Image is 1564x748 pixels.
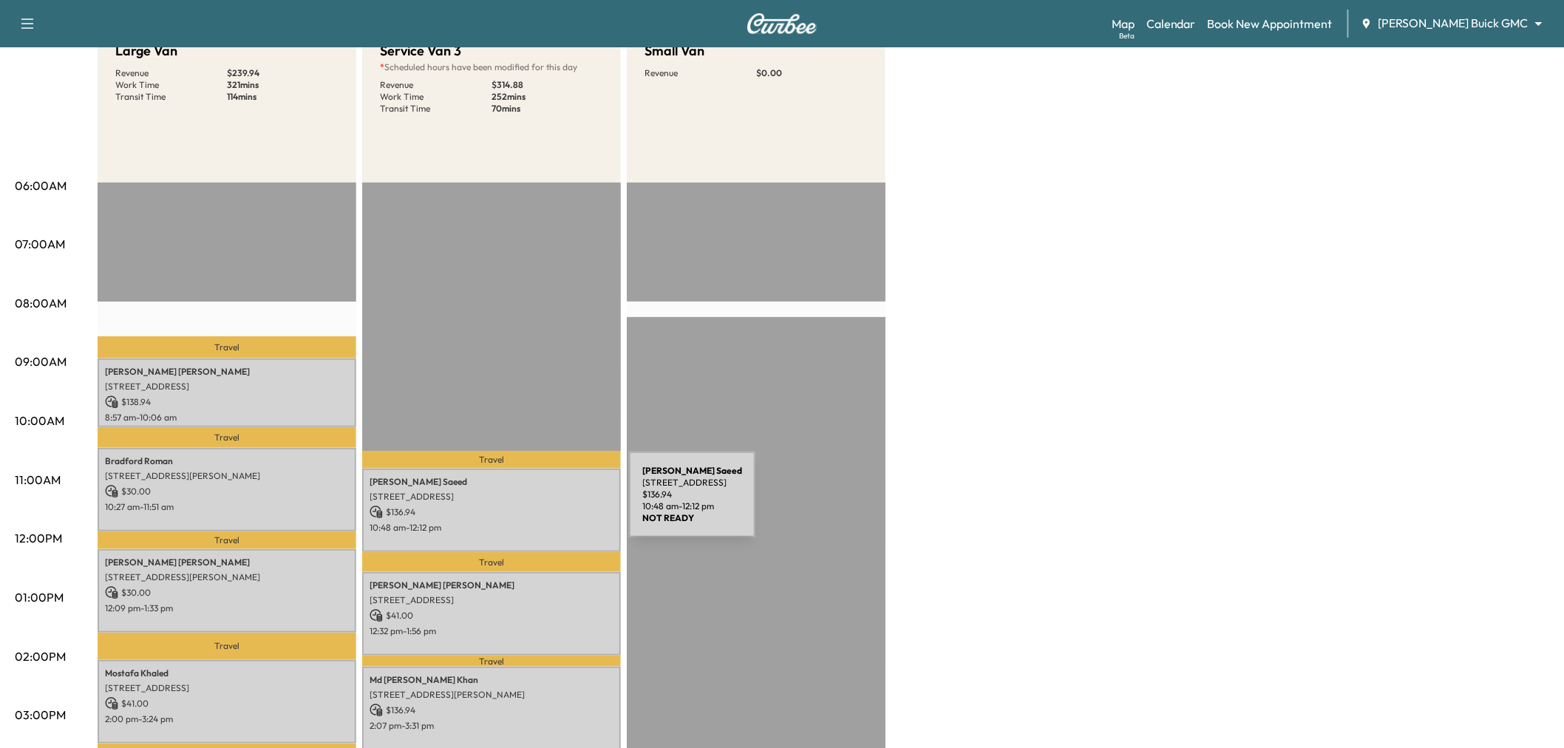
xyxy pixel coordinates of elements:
p: $ 30.00 [105,485,349,498]
p: 252 mins [492,91,603,103]
p: Travel [98,633,356,659]
p: 09:00AM [15,353,67,370]
p: Revenue [380,79,492,91]
p: $ 314.88 [492,79,603,91]
p: Work Time [380,91,492,103]
p: [STREET_ADDRESS] [105,682,349,694]
p: 08:00AM [15,294,67,312]
p: [PERSON_NAME] [PERSON_NAME] [105,366,349,378]
p: [PERSON_NAME] [PERSON_NAME] [370,579,613,591]
p: 01:00PM [15,588,64,606]
p: 10:00AM [15,412,64,429]
p: 02:00PM [15,647,66,665]
p: Revenue [115,67,227,79]
a: MapBeta [1112,15,1135,33]
p: $ 239.94 [227,67,339,79]
a: Calendar [1146,15,1196,33]
span: [PERSON_NAME] Buick GMC [1378,15,1529,32]
p: [STREET_ADDRESS][PERSON_NAME] [370,689,613,701]
p: $ 138.94 [105,395,349,409]
p: [STREET_ADDRESS] [105,381,349,392]
p: Travel [98,336,356,358]
h5: Small Van [645,41,704,61]
p: [PERSON_NAME] Saeed [370,476,613,488]
a: Book New Appointment [1208,15,1333,33]
p: $ 136.94 [370,506,613,519]
p: 12:00PM [15,529,62,547]
p: Travel [362,451,621,469]
p: Transit Time [115,91,227,103]
p: Travel [98,531,356,549]
p: $ 136.94 [370,704,613,717]
p: 03:00PM [15,706,66,724]
h5: Large Van [115,41,177,61]
p: Mostafa Khaled [105,667,349,679]
p: 10:27 am - 11:51 am [105,501,349,513]
p: $ 0.00 [756,67,868,79]
p: 70 mins [492,103,603,115]
p: 12:09 pm - 1:33 pm [105,602,349,614]
p: Travel [98,427,356,448]
p: 8:57 am - 10:06 am [105,412,349,424]
p: [PERSON_NAME] [PERSON_NAME] [105,557,349,568]
p: [STREET_ADDRESS][PERSON_NAME] [105,470,349,482]
img: Curbee Logo [747,13,817,34]
p: [STREET_ADDRESS] [370,491,613,503]
p: Travel [362,656,621,667]
p: Travel [362,552,621,572]
p: $ 41.00 [370,609,613,622]
p: Md [PERSON_NAME] Khan [370,674,613,686]
p: Bradford Roman [105,455,349,467]
p: 321 mins [227,79,339,91]
p: Work Time [115,79,227,91]
p: [STREET_ADDRESS][PERSON_NAME] [105,571,349,583]
p: Transit Time [380,103,492,115]
p: Revenue [645,67,756,79]
p: 07:00AM [15,235,65,253]
h5: Service Van 3 [380,41,461,61]
p: 2:00 pm - 3:24 pm [105,713,349,725]
p: [STREET_ADDRESS] [370,594,613,606]
p: Scheduled hours have been modified for this day [380,61,603,73]
p: $ 30.00 [105,586,349,599]
p: 06:00AM [15,177,67,194]
p: 11:00AM [15,471,61,489]
p: 12:32 pm - 1:56 pm [370,625,613,637]
p: $ 41.00 [105,697,349,710]
p: 10:48 am - 12:12 pm [370,522,613,534]
p: 2:07 pm - 3:31 pm [370,720,613,732]
p: 114 mins [227,91,339,103]
div: Beta [1119,30,1135,41]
